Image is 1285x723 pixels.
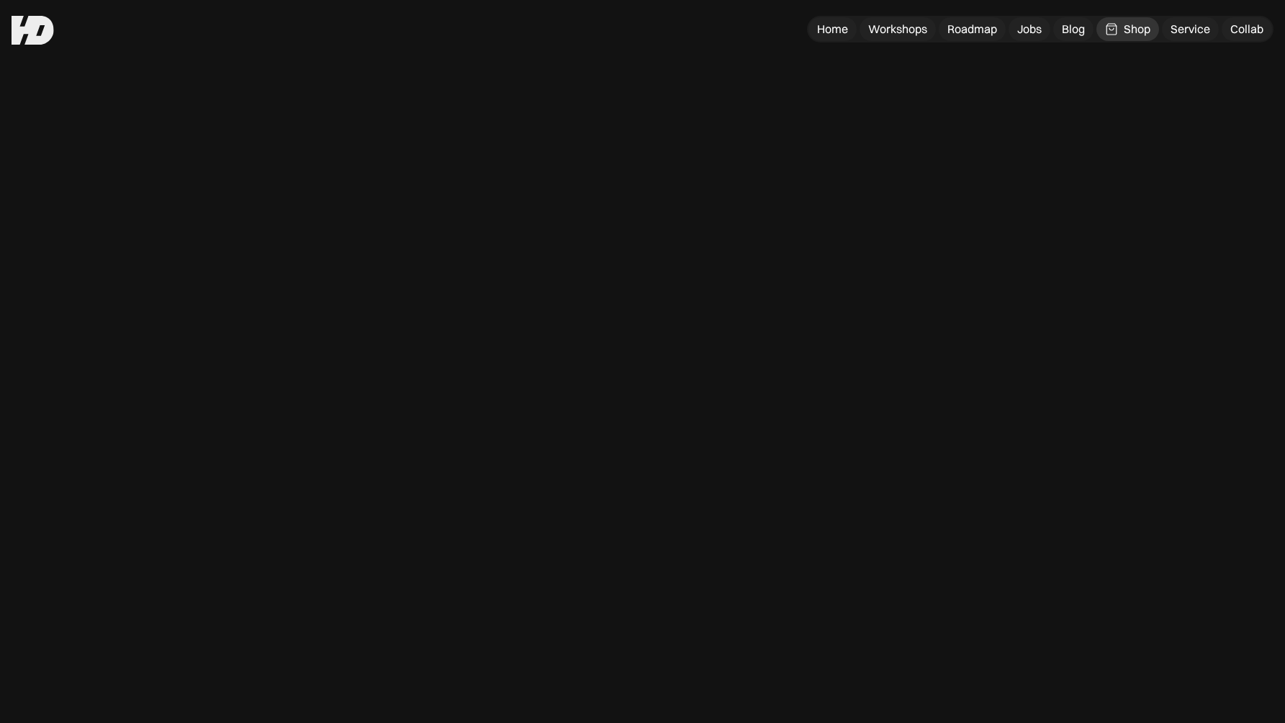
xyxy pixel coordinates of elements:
[808,17,857,41] a: Home
[1053,17,1094,41] a: Blog
[817,22,848,37] div: Home
[1222,17,1272,41] a: Collab
[1096,17,1159,41] a: Shop
[1230,22,1263,37] div: Collab
[1171,22,1210,37] div: Service
[868,22,927,37] div: Workshops
[860,17,936,41] a: Workshops
[1009,17,1050,41] a: Jobs
[1062,22,1085,37] div: Blog
[1124,22,1150,37] div: Shop
[1017,22,1042,37] div: Jobs
[947,22,997,37] div: Roadmap
[1162,17,1219,41] a: Service
[939,17,1006,41] a: Roadmap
